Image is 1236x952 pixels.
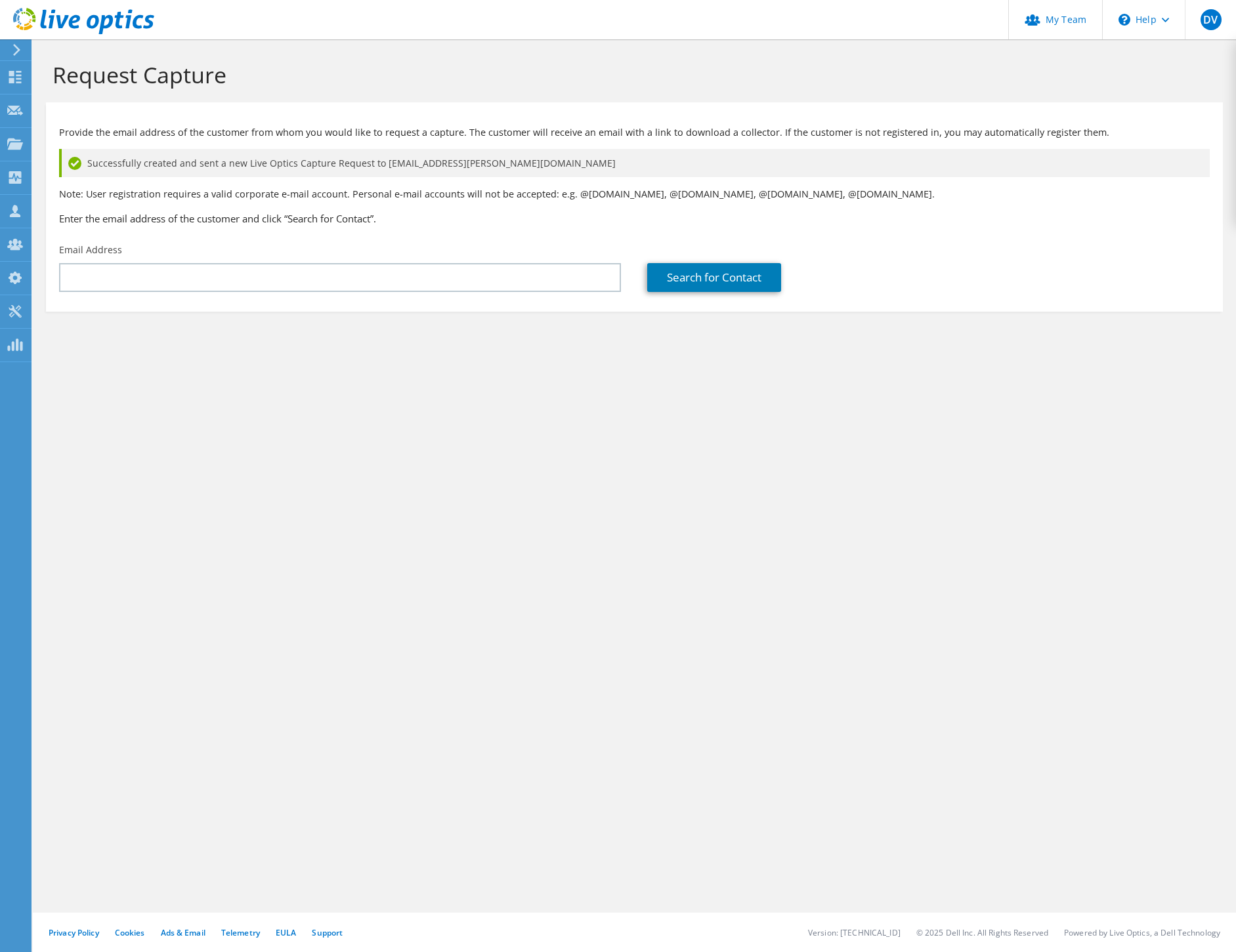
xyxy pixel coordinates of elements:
li: Powered by Live Optics, a Dell Technology [1064,927,1220,938]
h1: Request Capture [53,61,1210,89]
li: © 2025 Dell Inc. All Rights Reserved [916,927,1048,938]
a: Privacy Policy [49,927,99,938]
a: Cookies [115,927,145,938]
li: Version: [TECHNICAL_ID] [808,927,901,938]
span: Successfully created and sent a new Live Optics Capture Request to [EMAIL_ADDRESS][PERSON_NAME][D... [87,156,616,171]
label: Email Address [59,243,122,257]
h3: Enter the email address of the customer and click “Search for Contact”. [59,211,1210,226]
span: DV [1201,9,1222,30]
a: Ads & Email [161,927,205,938]
p: Provide the email address of the customer from whom you would like to request a capture. The cust... [59,125,1210,140]
svg: \n [1119,14,1130,26]
a: Search for Contact [647,263,781,292]
a: Telemetry [221,927,260,938]
a: EULA [276,927,296,938]
p: Note: User registration requires a valid corporate e-mail account. Personal e-mail accounts will ... [59,187,1210,201]
a: Support [312,927,343,938]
